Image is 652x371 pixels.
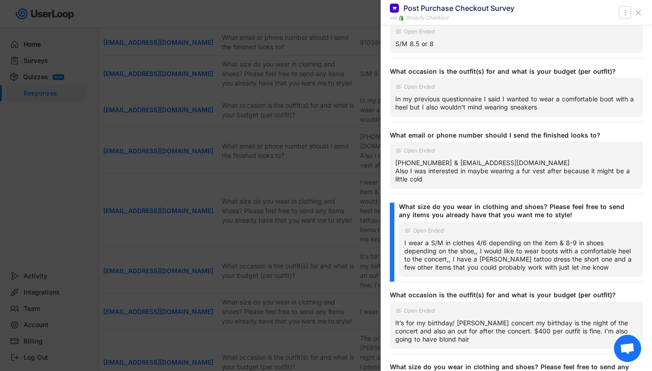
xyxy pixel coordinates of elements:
[404,308,435,314] div: Open Ended
[624,8,626,17] text: 
[403,3,514,13] div: Post Purchase Checkout Survey
[413,228,444,233] div: Open Ended
[406,14,449,22] div: Shopify Checkout
[395,319,638,344] div: It’s for my birthday/ [PERSON_NAME] concert my birthday is the night of the concert and also an o...
[399,203,636,219] div: What size do you wear in clothing and shoes? Please feel free to send any items you already have ...
[395,40,638,48] div: S/M 8.5 or 8
[395,159,638,184] div: [PHONE_NUMBER] & [EMAIL_ADDRESS][DOMAIN_NAME] Also I was interested in maybe wearing a fur vest a...
[390,291,636,299] div: What occasion is the outfit(s) for and what is your budget (per outfit)?
[390,14,397,22] div: via
[390,131,636,139] div: What email or phone number should I send the finished looks to?
[614,335,641,362] div: Open chat
[404,84,435,90] div: Open Ended
[398,15,404,21] img: 1156660_ecommerce_logo_shopify_icon%20%281%29.png
[404,148,435,153] div: Open Ended
[404,29,435,34] div: Open Ended
[621,7,630,18] button: 
[404,239,638,272] div: I wear a S/M in clothes 4/6 depending on the item & 8-9 in shoes depending on the shoe,, I would ...
[395,95,638,111] div: In my previous questionnaire I said I wanted to wear a comfortable boot with a heel but I also wo...
[390,67,636,76] div: What occasion is the outfit(s) for and what is your budget (per outfit)?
